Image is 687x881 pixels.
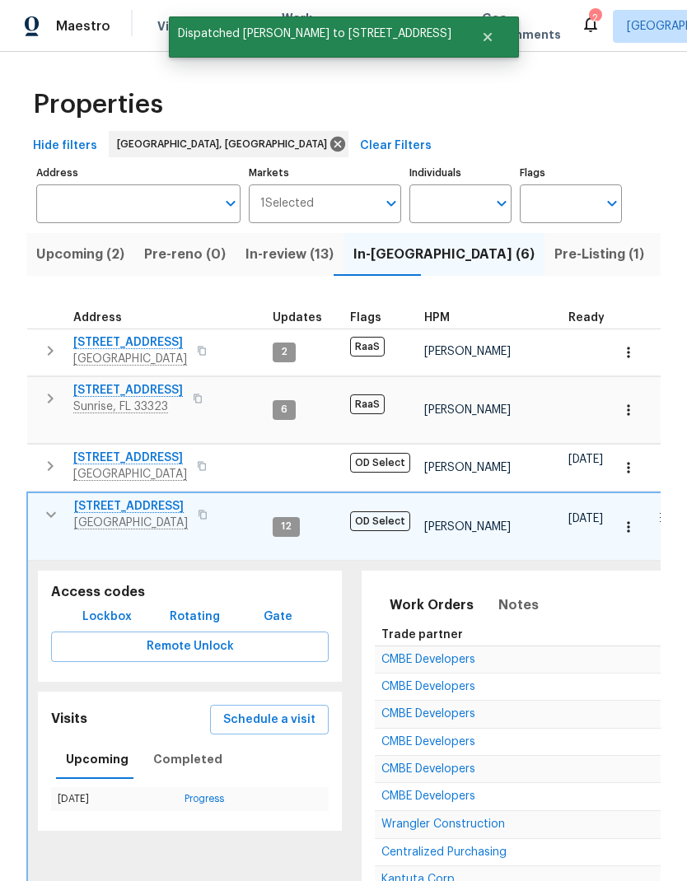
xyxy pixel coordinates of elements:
[589,10,601,26] div: 2
[169,16,460,51] span: Dispatched [PERSON_NAME] to [STREET_ADDRESS]
[36,168,241,178] label: Address
[36,243,124,266] span: Upcoming (2)
[409,168,512,178] label: Individuals
[381,790,475,802] span: CMBE Developers
[249,168,402,178] label: Markets
[144,243,226,266] span: Pre-reno (0)
[51,632,329,662] button: Remote Unlock
[424,346,511,357] span: [PERSON_NAME]
[381,791,475,801] a: CMBE Developers
[424,404,511,416] span: [PERSON_NAME]
[51,711,87,728] h5: Visits
[520,168,622,178] label: Flags
[381,736,475,748] span: CMBE Developers
[153,749,222,770] span: Completed
[26,131,104,161] button: Hide filters
[33,136,97,156] span: Hide filters
[554,243,644,266] span: Pre-Listing (1)
[223,710,315,730] span: Schedule a visit
[601,192,624,215] button: Open
[260,197,314,211] span: 1 Selected
[170,607,220,627] span: Rotating
[76,602,138,632] button: Lockbox
[66,749,129,770] span: Upcoming
[258,607,297,627] span: Gate
[51,584,329,601] h5: Access codes
[424,521,511,533] span: [PERSON_NAME]
[33,96,163,113] span: Properties
[117,136,334,152] span: [GEOGRAPHIC_DATA], [GEOGRAPHIC_DATA]
[219,192,242,215] button: Open
[381,763,475,775] span: CMBE Developers
[353,243,535,266] span: In-[GEOGRAPHIC_DATA] (6)
[185,794,224,804] a: Progress
[568,312,619,324] div: Earliest renovation start date (first business day after COE or Checkout)
[381,682,475,692] a: CMBE Developers
[568,454,603,465] span: [DATE]
[73,312,122,324] span: Address
[568,312,605,324] span: Ready
[381,847,507,857] a: Centralized Purchasing
[381,737,475,747] a: CMBE Developers
[282,10,324,43] span: Work Orders
[64,636,315,657] span: Remote Unlock
[424,462,511,473] span: [PERSON_NAME]
[498,594,539,617] span: Notes
[381,655,475,664] a: CMBE Developers
[460,21,515,54] button: Close
[381,818,505,830] span: Wrangler Construction
[381,846,507,858] span: Centralized Purchasing
[381,708,475,720] span: CMBE Developers
[245,243,334,266] span: In-review (13)
[490,192,513,215] button: Open
[381,709,475,719] a: CMBE Developers
[381,681,475,692] span: CMBE Developers
[381,654,475,665] span: CMBE Developers
[381,764,475,774] a: CMBE Developers
[163,602,227,632] button: Rotating
[568,513,603,524] span: [DATE]
[390,594,474,617] span: Work Orders
[157,18,191,35] span: Visits
[82,607,132,627] span: Lockbox
[381,819,505,829] a: Wrangler Construction
[56,18,110,35] span: Maestro
[360,136,432,156] span: Clear Filters
[51,787,178,811] td: [DATE]
[251,602,304,632] button: Gate
[210,705,329,735] button: Schedule a visit
[109,131,348,157] div: [GEOGRAPHIC_DATA], [GEOGRAPHIC_DATA]
[353,131,438,161] button: Clear Filters
[381,629,463,641] span: Trade partner
[482,10,561,43] span: Geo Assignments
[380,192,403,215] button: Open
